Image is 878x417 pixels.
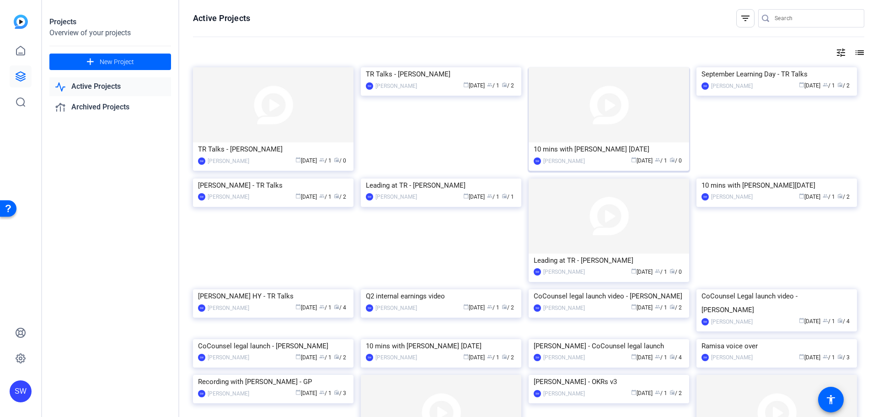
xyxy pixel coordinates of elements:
div: SW [198,354,205,361]
span: / 1 [319,390,332,396]
div: [PERSON_NAME] [543,353,585,362]
div: SW [198,304,205,312]
span: calendar_today [631,157,637,162]
div: SW [198,390,205,397]
span: group [823,318,828,323]
span: [DATE] [463,82,485,89]
span: calendar_today [295,354,301,359]
span: / 1 [319,194,332,200]
span: group [319,354,325,359]
div: TR Talks - [PERSON_NAME] [198,142,348,156]
img: blue-gradient.svg [14,15,28,29]
div: [PERSON_NAME] [375,303,417,313]
span: radio [837,354,843,359]
span: [DATE] [631,354,653,361]
span: / 1 [319,157,332,164]
span: [DATE] [631,390,653,396]
span: [DATE] [295,194,317,200]
span: group [487,82,493,87]
span: calendar_today [799,354,804,359]
div: CoCounsel Legal launch video - [PERSON_NAME] [701,289,852,317]
span: / 2 [334,194,346,200]
div: 10 mins with [PERSON_NAME][DATE] [701,179,852,192]
div: [PERSON_NAME] [543,267,585,276]
mat-icon: list [853,47,864,58]
span: radio [837,318,843,323]
span: group [487,193,493,199]
span: calendar_today [631,304,637,309]
span: [DATE] [799,194,820,200]
div: September Learning Day - TR Talks [701,67,852,81]
input: Search [775,13,857,24]
span: group [487,354,493,359]
span: / 1 [319,304,332,311]
span: radio [502,193,507,199]
span: / 1 [502,194,514,200]
span: [DATE] [799,82,820,89]
span: [DATE] [631,269,653,275]
div: SW [198,193,205,200]
span: group [655,304,660,309]
div: [PERSON_NAME] [208,353,249,362]
span: group [655,268,660,274]
span: / 1 [487,194,499,200]
div: SW [366,193,373,200]
div: [PERSON_NAME] [375,353,417,362]
span: calendar_today [799,82,804,87]
span: / 2 [334,354,346,361]
div: CoCounsel legal launch video - [PERSON_NAME] [534,289,684,303]
span: [DATE] [631,157,653,164]
span: / 2 [669,390,682,396]
span: / 1 [487,82,499,89]
span: radio [334,354,339,359]
mat-icon: accessibility [825,394,836,405]
mat-icon: tune [835,47,846,58]
div: Ramisa voice over [701,339,852,353]
span: group [823,354,828,359]
div: SW [10,380,32,402]
span: / 4 [669,354,682,361]
span: calendar_today [463,193,469,199]
span: / 1 [823,318,835,325]
div: [PERSON_NAME] [543,157,585,166]
span: radio [334,193,339,199]
span: [DATE] [295,354,317,361]
span: radio [502,354,507,359]
span: [DATE] [799,354,820,361]
span: group [655,157,660,162]
div: SW [366,354,373,361]
div: Recording with [PERSON_NAME] - GP [198,375,348,389]
span: radio [837,82,843,87]
a: Active Projects [49,77,171,96]
div: SW [701,82,709,90]
span: / 2 [502,354,514,361]
span: group [319,304,325,309]
div: [PERSON_NAME] [711,81,753,91]
span: group [823,193,828,199]
div: 10 mins with [PERSON_NAME] [DATE] [366,339,516,353]
span: / 2 [837,82,850,89]
div: [PERSON_NAME] [208,157,249,166]
span: / 1 [655,157,667,164]
span: / 2 [502,304,514,311]
span: radio [334,157,339,162]
span: / 1 [319,354,332,361]
span: calendar_today [631,268,637,274]
div: [PERSON_NAME] [375,81,417,91]
span: New Project [100,57,134,67]
div: [PERSON_NAME] [543,303,585,313]
span: calendar_today [295,193,301,199]
div: [PERSON_NAME] [711,317,753,326]
span: / 3 [837,354,850,361]
span: / 1 [655,390,667,396]
span: calendar_today [463,304,469,309]
div: Projects [49,16,171,27]
span: calendar_today [799,318,804,323]
span: radio [669,268,675,274]
h1: Active Projects [193,13,250,24]
div: SW [534,268,541,276]
div: SW [701,193,709,200]
span: / 1 [823,82,835,89]
span: group [655,390,660,395]
span: / 1 [487,354,499,361]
